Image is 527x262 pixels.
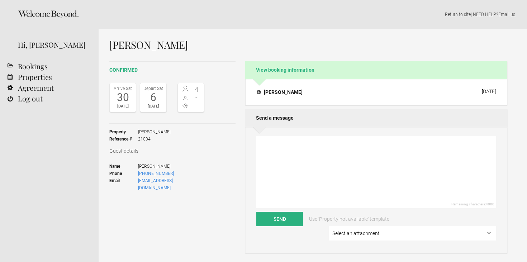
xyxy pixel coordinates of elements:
h3: Guest details [109,147,236,154]
div: Depart Sat [142,85,165,92]
strong: Property [109,128,138,135]
span: [PERSON_NAME] [138,128,171,135]
span: 21004 [138,135,171,143]
button: [PERSON_NAME] [DATE] [251,85,502,100]
span: - [191,94,203,101]
strong: Phone [109,170,138,177]
span: [PERSON_NAME] [138,163,204,170]
div: Hi, [PERSON_NAME] [18,39,88,50]
a: Return to site [445,11,471,17]
a: Email us [498,11,515,17]
a: [PHONE_NUMBER] [138,171,174,176]
a: Use 'Property not available' template [304,212,394,226]
h4: [PERSON_NAME] [257,89,303,96]
div: 6 [142,92,165,103]
strong: Reference # [109,135,138,143]
div: [DATE] [482,89,496,94]
div: 30 [111,92,134,103]
h1: [PERSON_NAME] [109,39,507,50]
button: Send [256,212,303,226]
span: 4 [191,86,203,93]
h2: Send a message [245,109,507,127]
p: | NEED HELP? . [109,11,516,18]
h2: View booking information [245,61,507,79]
div: [DATE] [142,103,165,110]
h2: confirmed [109,66,236,74]
span: - [191,102,203,109]
strong: Name [109,163,138,170]
strong: Email [109,177,138,191]
a: [EMAIL_ADDRESS][DOMAIN_NAME] [138,178,173,190]
div: Arrive Sat [111,85,134,92]
div: [DATE] [111,103,134,110]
